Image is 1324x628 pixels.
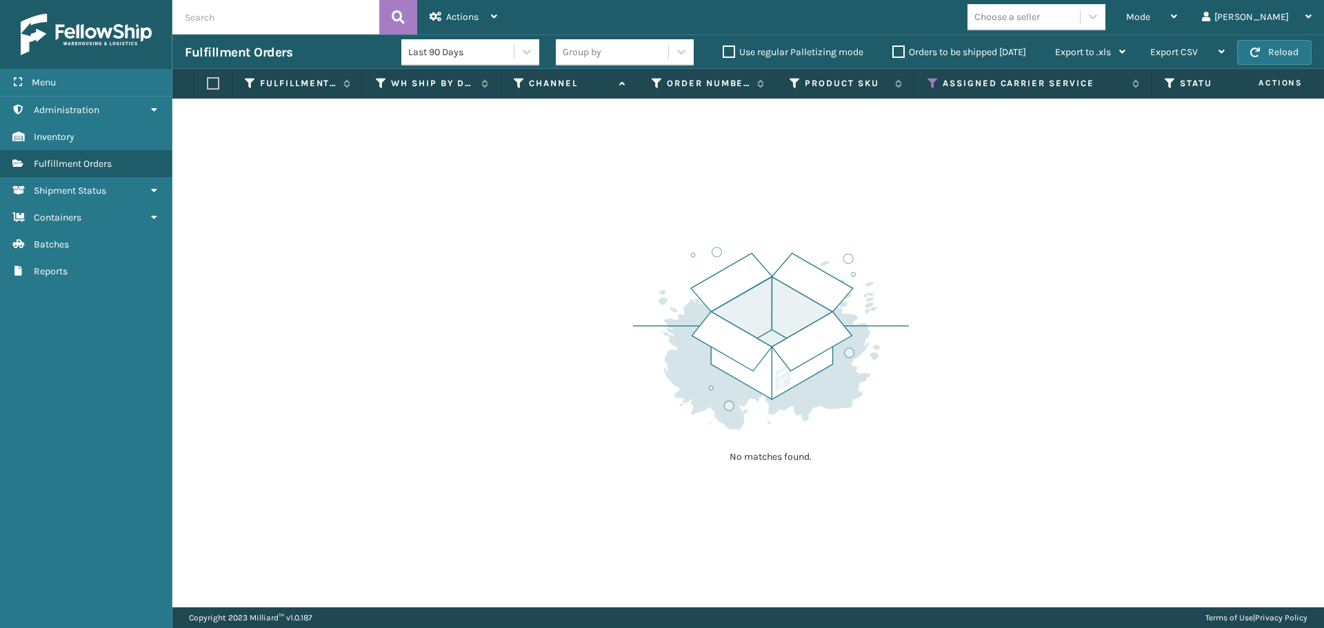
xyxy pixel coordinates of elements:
span: Batches [34,239,69,250]
div: Group by [563,45,601,59]
h3: Fulfillment Orders [185,44,292,61]
a: Terms of Use [1205,613,1253,622]
a: Privacy Policy [1255,613,1307,622]
span: Reports [34,265,68,277]
span: Export to .xls [1055,46,1111,58]
span: Actions [1215,72,1311,94]
label: Orders to be shipped [DATE] [892,46,1026,58]
span: Mode [1126,11,1150,23]
span: Fulfillment Orders [34,158,112,170]
span: Administration [34,104,99,116]
img: logo [21,14,152,55]
span: Shipment Status [34,185,106,196]
label: Order Number [667,77,750,90]
label: Status [1180,77,1263,90]
label: Use regular Palletizing mode [723,46,863,58]
div: | [1205,607,1307,628]
label: Fulfillment Order Id [260,77,337,90]
span: Menu [32,77,56,88]
span: Containers [34,212,81,223]
label: Product SKU [805,77,888,90]
span: Export CSV [1150,46,1198,58]
span: Inventory [34,131,74,143]
div: Choose a seller [974,10,1040,24]
span: Actions [446,11,479,23]
p: Copyright 2023 Milliard™ v 1.0.187 [189,607,312,628]
button: Reload [1237,40,1312,65]
label: WH Ship By Date [391,77,474,90]
label: Assigned Carrier Service [943,77,1125,90]
label: Channel [529,77,612,90]
div: Last 90 Days [408,45,515,59]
